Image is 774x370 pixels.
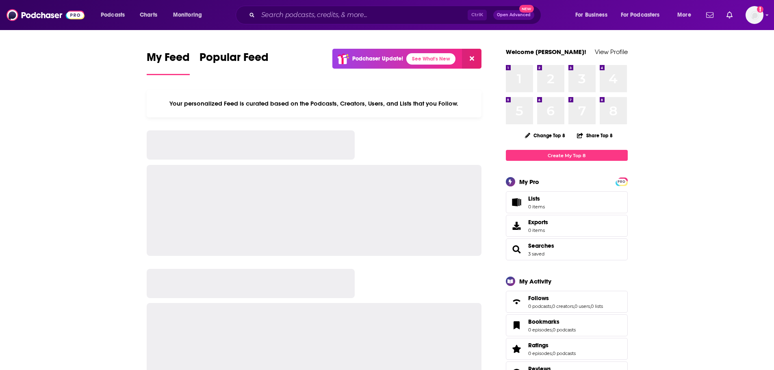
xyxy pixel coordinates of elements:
[528,318,576,325] a: Bookmarks
[528,219,548,226] span: Exports
[528,327,552,333] a: 0 episodes
[493,10,534,20] button: Open AdvancedNew
[574,303,575,309] span: ,
[528,294,549,302] span: Follows
[258,9,468,22] input: Search podcasts, credits, & more...
[616,9,672,22] button: open menu
[528,342,576,349] a: Ratings
[506,48,586,56] a: Welcome [PERSON_NAME]!
[746,6,763,24] span: Logged in as WesBurdett
[506,191,628,213] a: Lists
[173,9,202,21] span: Monitoring
[167,9,212,22] button: open menu
[95,9,135,22] button: open menu
[352,55,403,62] p: Podchaser Update!
[591,303,603,309] a: 0 lists
[509,343,525,355] a: Ratings
[199,50,269,69] span: Popular Feed
[528,195,545,202] span: Lists
[528,251,544,257] a: 3 saved
[147,50,190,69] span: My Feed
[468,10,487,20] span: Ctrl K
[528,195,540,202] span: Lists
[243,6,549,24] div: Search podcasts, credits, & more...
[528,227,548,233] span: 0 items
[509,220,525,232] span: Exports
[519,5,534,13] span: New
[595,48,628,56] a: View Profile
[506,215,628,237] a: Exports
[552,327,553,333] span: ,
[621,9,660,21] span: For Podcasters
[134,9,162,22] a: Charts
[528,318,559,325] span: Bookmarks
[506,291,628,313] span: Follows
[746,6,763,24] button: Show profile menu
[528,242,554,249] a: Searches
[509,296,525,307] a: Follows
[101,9,125,21] span: Podcasts
[497,13,531,17] span: Open Advanced
[406,53,455,65] a: See What's New
[528,204,545,210] span: 0 items
[509,244,525,255] a: Searches
[528,294,603,302] a: Follows
[757,6,763,13] svg: Add a profile image
[672,9,701,22] button: open menu
[590,303,591,309] span: ,
[506,238,628,260] span: Searches
[575,303,590,309] a: 0 users
[506,150,628,161] a: Create My Top 8
[528,303,551,309] a: 0 podcasts
[723,8,736,22] a: Show notifications dropdown
[506,338,628,360] span: Ratings
[520,130,570,141] button: Change Top 8
[553,351,576,356] a: 0 podcasts
[553,327,576,333] a: 0 podcasts
[552,351,553,356] span: ,
[577,128,613,143] button: Share Top 8
[7,7,85,23] img: Podchaser - Follow, Share and Rate Podcasts
[575,9,607,21] span: For Business
[140,9,157,21] span: Charts
[506,314,628,336] span: Bookmarks
[528,342,549,349] span: Ratings
[519,178,539,186] div: My Pro
[552,303,574,309] a: 0 creators
[703,8,717,22] a: Show notifications dropdown
[519,277,551,285] div: My Activity
[617,178,627,184] a: PRO
[570,9,618,22] button: open menu
[528,351,552,356] a: 0 episodes
[509,197,525,208] span: Lists
[746,6,763,24] img: User Profile
[677,9,691,21] span: More
[147,50,190,75] a: My Feed
[199,50,269,75] a: Popular Feed
[509,320,525,331] a: Bookmarks
[147,90,482,117] div: Your personalized Feed is curated based on the Podcasts, Creators, Users, and Lists that you Follow.
[617,179,627,185] span: PRO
